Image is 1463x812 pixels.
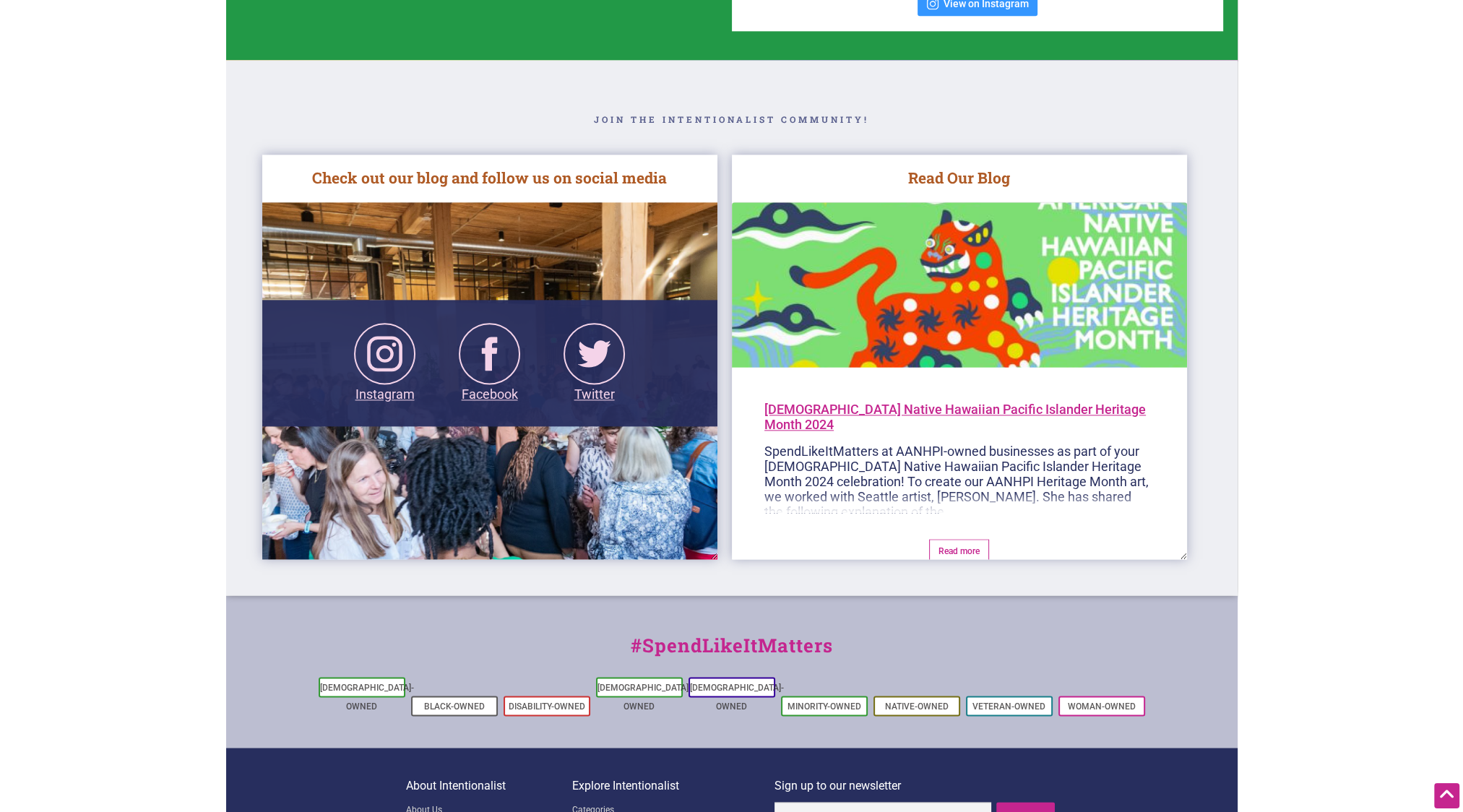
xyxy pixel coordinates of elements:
[1068,701,1136,712] a: Woman-Owned
[424,701,485,712] a: Black-Owned
[262,202,717,607] img: not working
[732,155,1187,203] div: Read Our Blog
[564,345,625,402] a: Twitter
[764,444,1154,513] div: SpendLikeItMatters at AANHPI-owned businesses as part of your [DEMOGRAPHIC_DATA] Native Hawaiian ...
[459,323,520,384] img: FB_icon.svg
[1434,783,1459,808] div: Scroll Back to Top
[774,777,1057,795] p: Sign up to our newsletter
[459,345,520,402] a: Facebook
[354,323,415,384] img: IG_icon.svg
[787,701,861,712] a: Minority-Owned
[885,701,949,712] a: Native-Owned
[262,155,717,203] div: Check out our blog and follow us on social media
[690,683,784,712] a: [DEMOGRAPHIC_DATA]-Owned
[564,323,625,384] img: TW_icon.svg
[262,113,1201,126] h2: Join the Intentionalist community!
[764,402,1146,432] a: [DEMOGRAPHIC_DATA] Native Hawaiian Pacific Islander Heritage Month 2024
[354,345,415,402] a: Instagram
[597,683,691,712] a: [DEMOGRAPHIC_DATA]-Owned
[226,631,1238,674] div: #SpendLikeItMatters
[929,539,989,563] a: Read more
[972,701,1045,712] a: Veteran-Owned
[406,777,572,795] p: About Intentionalist
[509,701,585,712] a: Disability-Owned
[320,683,414,712] a: [DEMOGRAPHIC_DATA]-Owned
[572,777,774,795] p: Explore Intentionalist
